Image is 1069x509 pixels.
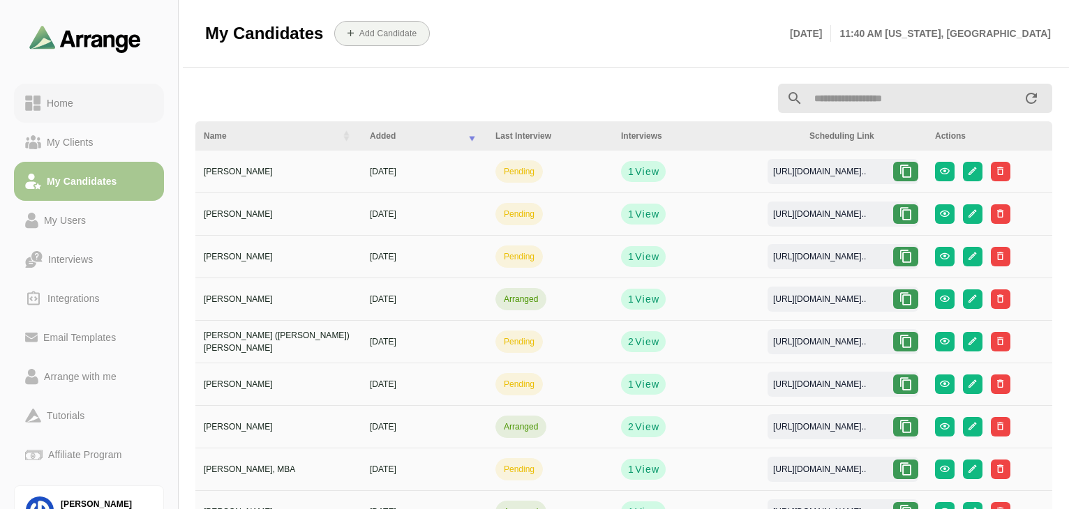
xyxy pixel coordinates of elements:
[504,420,538,433] div: arranged
[504,250,534,263] div: pending
[14,201,164,240] a: My Users
[634,207,659,221] span: View
[204,293,353,305] div: [PERSON_NAME]
[762,208,877,220] div: [URL][DOMAIN_NAME]..
[41,95,79,112] div: Home
[204,463,353,476] div: [PERSON_NAME], MBA
[29,25,141,52] img: arrangeai-name-small-logo.4d2b8aee.svg
[634,292,659,306] span: View
[14,84,164,123] a: Home
[42,290,105,307] div: Integrations
[14,162,164,201] a: My Candidates
[14,123,164,162] a: My Clients
[762,420,877,433] div: [URL][DOMAIN_NAME]..
[359,29,417,38] b: Add Candidate
[809,130,918,142] div: Scheduling Link
[762,463,877,476] div: [URL][DOMAIN_NAME]..
[370,420,479,433] div: [DATE]
[204,420,353,433] div: [PERSON_NAME]
[504,463,534,476] div: pending
[204,208,353,220] div: [PERSON_NAME]
[935,130,1044,142] div: Actions
[370,250,479,263] div: [DATE]
[790,25,831,42] p: [DATE]
[762,250,877,263] div: [URL][DOMAIN_NAME]..
[41,134,99,151] div: My Clients
[627,250,634,264] strong: 1
[370,165,479,178] div: [DATE]
[621,130,793,142] div: Interviews
[831,25,1051,42] p: 11:40 AM [US_STATE], [GEOGRAPHIC_DATA]
[495,130,604,142] div: Last Interview
[634,165,659,178] span: View
[762,165,877,178] div: [URL][DOMAIN_NAME]..
[621,246,666,267] button: 1View
[370,335,479,348] div: [DATE]
[1023,90,1040,107] i: appended action
[627,292,634,306] strong: 1
[370,293,479,305] div: [DATE]
[38,212,91,229] div: My Users
[621,289,666,310] button: 1View
[205,23,323,44] span: My Candidates
[504,378,534,390] div: pending
[762,335,877,348] div: [URL][DOMAIN_NAME]..
[370,463,479,476] div: [DATE]
[204,130,332,142] div: Name
[621,416,666,437] button: 2View
[41,173,123,190] div: My Candidates
[504,335,534,348] div: pending
[627,207,634,221] strong: 1
[14,435,164,474] a: Affiliate Program
[627,462,634,476] strong: 1
[762,378,877,390] div: [URL][DOMAIN_NAME]..
[504,293,538,305] div: arranged
[621,331,666,352] button: 2View
[370,208,479,220] div: [DATE]
[621,374,666,395] button: 1View
[14,396,164,435] a: Tutorials
[14,279,164,318] a: Integrations
[634,420,659,434] span: View
[41,407,90,424] div: Tutorials
[14,357,164,396] a: Arrange with me
[14,240,164,279] a: Interviews
[204,329,353,354] div: [PERSON_NAME] ([PERSON_NAME]) [PERSON_NAME]
[204,250,353,263] div: [PERSON_NAME]
[762,293,877,305] div: [URL][DOMAIN_NAME]..
[43,446,127,463] div: Affiliate Program
[634,462,659,476] span: View
[38,329,121,346] div: Email Templates
[634,377,659,391] span: View
[621,204,666,225] button: 1View
[204,378,353,390] div: [PERSON_NAME]
[634,250,659,264] span: View
[627,377,634,391] strong: 1
[370,130,458,142] div: Added
[504,208,534,220] div: pending
[634,335,659,349] span: View
[627,420,634,434] strong: 2
[504,165,534,178] div: pending
[334,21,430,46] button: Add Candidate
[627,335,634,349] strong: 2
[370,378,479,390] div: [DATE]
[204,165,353,178] div: [PERSON_NAME]
[43,251,98,268] div: Interviews
[621,161,666,182] button: 1View
[627,165,634,178] strong: 1
[621,459,666,480] button: 1View
[14,318,164,357] a: Email Templates
[38,368,122,385] div: Arrange with me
